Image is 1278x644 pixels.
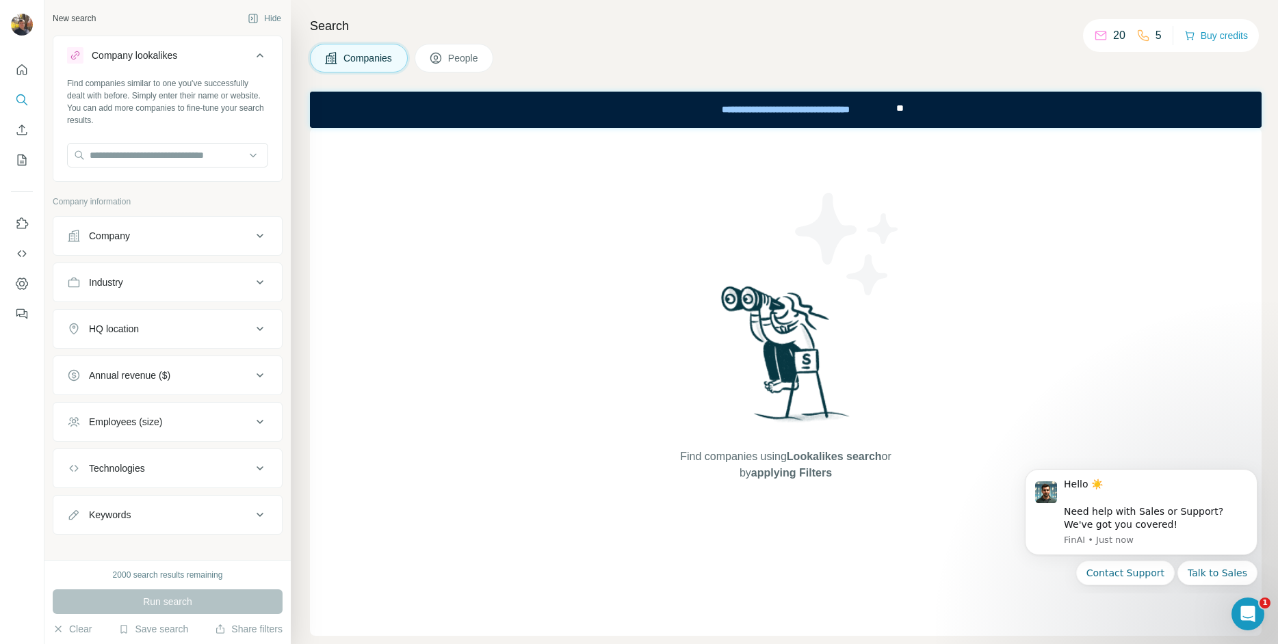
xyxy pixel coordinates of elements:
span: applying Filters [751,467,832,479]
button: Save search [118,622,188,636]
iframe: Banner [310,92,1262,128]
div: Company [89,229,130,243]
span: People [448,51,480,65]
p: 20 [1113,27,1125,44]
button: Quick start [11,57,33,82]
button: Keywords [53,498,282,531]
div: Employees (size) [89,415,162,429]
div: New search [53,12,96,25]
span: Companies [343,51,393,65]
button: Technologies [53,452,282,485]
p: Company information [53,196,283,208]
button: Enrich CSV [11,118,33,142]
button: Hide [238,8,291,29]
div: Company lookalikes [92,49,177,62]
button: Clear [53,622,92,636]
button: Dashboard [11,271,33,296]
button: Share filters [215,622,283,636]
div: Find companies similar to one you've successfully dealt with before. Simply enter their name or w... [67,77,268,126]
button: Annual revenue ($) [53,359,282,392]
div: Industry [89,276,123,289]
button: Industry [53,266,282,299]
button: Buy credits [1184,26,1248,45]
span: Find companies using or by [676,448,895,481]
button: Use Surfe API [11,241,33,266]
button: Employees (size) [53,405,282,438]
button: Search [11,88,33,112]
button: Company lookalikes [53,39,282,77]
div: Keywords [89,508,131,522]
h4: Search [310,16,1262,36]
iframe: Intercom notifications message [1004,445,1278,593]
button: Feedback [11,301,33,326]
p: 5 [1156,27,1162,44]
span: Lookalikes search [787,451,882,462]
div: Technologies [89,461,145,475]
button: My lists [11,148,33,172]
button: Company [53,219,282,252]
span: 1 [1260,598,1270,608]
iframe: Intercom live chat [1231,598,1264,630]
div: HQ location [89,322,139,336]
img: Surfe Illustration - Stars [786,183,909,306]
img: Avatar [11,14,33,36]
button: HQ location [53,312,282,345]
div: 2000 search results remaining [113,569,223,581]
button: Use Surfe on LinkedIn [11,211,33,236]
img: Surfe Illustration - Woman searching with binoculars [715,282,857,435]
div: Annual revenue ($) [89,368,170,382]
